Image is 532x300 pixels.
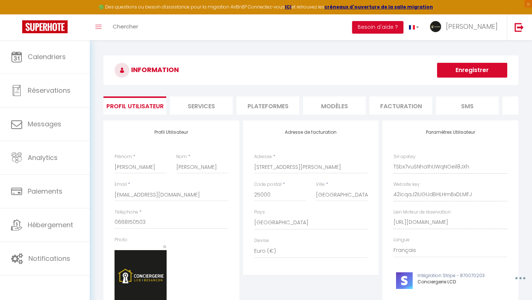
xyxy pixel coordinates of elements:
[417,272,498,279] p: Intégration Stripe - 870070203
[417,279,456,285] span: Conciergerie LCD
[115,130,228,135] h4: Profil Utilisateur
[28,119,61,129] span: Messages
[115,209,138,216] label: Téléphone
[396,272,413,289] img: stripe-logo.jpeg
[254,237,269,244] label: Devise
[236,96,299,115] li: Plateformes
[103,55,518,85] h3: INFORMATION
[436,96,499,115] li: SMS
[176,153,187,160] label: Nom
[446,22,498,31] span: [PERSON_NAME]
[6,3,28,25] button: Ouvrir le widget de chat LiveChat
[393,130,507,135] h4: Paramètres Utilisateur
[28,153,58,162] span: Analytics
[324,4,433,10] a: créneaux d'ouverture de la salle migration
[163,243,167,250] button: Close
[115,153,132,160] label: Prénom
[28,187,62,196] span: Paiements
[113,23,138,30] span: Chercher
[430,21,441,32] img: ...
[316,181,325,188] label: Ville
[28,86,71,95] span: Réservations
[303,96,366,115] li: MODÈLES
[254,181,282,188] label: Code postal
[501,267,526,294] iframe: Chat
[115,181,127,188] label: Email
[28,254,70,263] span: Notifications
[515,23,524,32] img: logout
[170,96,233,115] li: Services
[424,14,507,40] a: ... [PERSON_NAME]
[163,242,167,251] span: ×
[393,153,416,160] label: SH apiKey
[254,130,368,135] h4: Adresse de facturation
[254,153,272,160] label: Adresse
[437,63,507,78] button: Enregistrer
[22,20,68,33] img: Super Booking
[369,96,432,115] li: Facturation
[393,181,420,188] label: Website key
[254,209,265,216] label: Pays
[28,220,73,229] span: Hébergement
[393,236,410,243] label: Langue
[352,21,403,34] button: Besoin d'aide ?
[393,209,451,216] label: Lien Moteur de réservation
[107,14,144,40] a: Chercher
[28,52,66,61] span: Calendriers
[285,4,291,10] a: ICI
[103,96,166,115] li: Profil Utilisateur
[115,236,127,243] label: Photo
